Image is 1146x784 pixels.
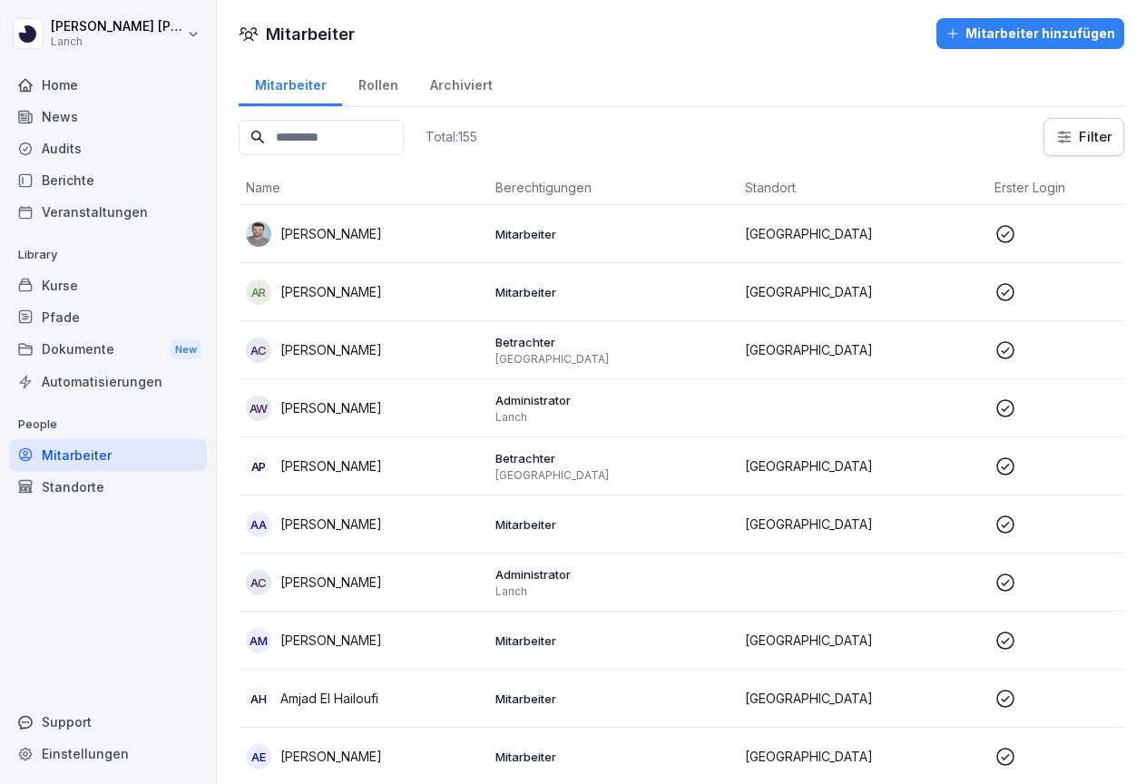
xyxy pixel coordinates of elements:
a: News [9,101,207,132]
p: [PERSON_NAME] [280,282,382,301]
p: Betrachter [495,450,730,466]
a: Standorte [9,471,207,503]
div: AP [246,454,271,479]
a: Einstellungen [9,738,207,769]
p: [GEOGRAPHIC_DATA] [745,282,980,301]
p: People [9,410,207,439]
div: Mitarbeiter hinzufügen [945,24,1115,44]
p: Administrator [495,392,730,408]
p: Mitarbeiter [495,284,730,300]
p: [GEOGRAPHIC_DATA] [745,631,980,650]
th: Name [239,171,488,205]
h1: Mitarbeiter [266,22,355,46]
div: AW [246,396,271,421]
p: [PERSON_NAME] [280,224,382,243]
p: [GEOGRAPHIC_DATA] [745,747,980,766]
p: [PERSON_NAME] [280,573,382,592]
th: Berechtigungen [488,171,738,205]
p: Mitarbeiter [495,691,730,707]
button: Mitarbeiter hinzufügen [936,18,1124,49]
p: [PERSON_NAME] [280,456,382,475]
div: AC [246,338,271,363]
a: Rollen [342,60,414,106]
div: Support [9,706,207,738]
a: Berichte [9,164,207,196]
p: [PERSON_NAME] [280,631,382,650]
p: Mitarbeiter [495,226,730,242]
p: [PERSON_NAME] [280,398,382,417]
a: Audits [9,132,207,164]
a: Automatisierungen [9,366,207,397]
p: [GEOGRAPHIC_DATA] [745,514,980,534]
p: Lanch [495,584,730,599]
p: Lanch [51,35,183,48]
div: AH [246,686,271,711]
p: [PERSON_NAME] [280,340,382,359]
p: Library [9,240,207,269]
p: Betrachter [495,334,730,350]
a: Home [9,69,207,101]
a: Archiviert [414,60,508,106]
button: Filter [1044,119,1123,155]
p: [PERSON_NAME] [280,747,382,766]
div: AC [246,570,271,595]
p: Administrator [495,566,730,583]
p: Mitarbeiter [495,632,730,649]
p: Mitarbeiter [495,749,730,765]
div: AA [246,512,271,537]
img: cp97czd9e13kg1ytt0id7140.png [246,221,271,247]
a: Mitarbeiter [9,439,207,471]
div: AE [246,744,271,769]
p: Amjad El Hailoufi [280,689,378,708]
p: [GEOGRAPHIC_DATA] [745,224,980,243]
p: [GEOGRAPHIC_DATA] [745,456,980,475]
p: Mitarbeiter [495,516,730,533]
a: Kurse [9,269,207,301]
p: [GEOGRAPHIC_DATA] [495,468,730,483]
th: Standort [738,171,987,205]
div: AR [246,279,271,305]
p: [GEOGRAPHIC_DATA] [745,689,980,708]
p: [PERSON_NAME] [PERSON_NAME] [51,19,183,34]
div: Filter [1055,128,1112,146]
p: [PERSON_NAME] [280,514,382,534]
p: [GEOGRAPHIC_DATA] [495,352,730,367]
a: DokumenteNew [9,333,207,367]
p: Lanch [495,410,730,425]
a: Veranstaltungen [9,196,207,228]
p: Total: 155 [426,128,477,145]
a: Mitarbeiter [239,60,342,106]
div: Dokumente [9,333,207,367]
p: [GEOGRAPHIC_DATA] [745,340,980,359]
div: AM [246,628,271,653]
div: New [171,339,201,360]
a: Pfade [9,301,207,333]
